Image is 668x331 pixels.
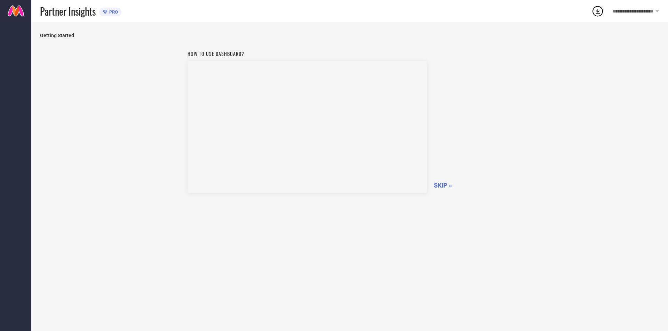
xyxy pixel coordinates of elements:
span: SKIP » [434,182,452,189]
iframe: Workspace Section [188,61,427,193]
span: PRO [108,9,118,15]
span: Partner Insights [40,4,96,18]
h1: How to use dashboard? [188,50,427,57]
span: Getting Started [40,33,659,38]
div: Open download list [591,5,604,17]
